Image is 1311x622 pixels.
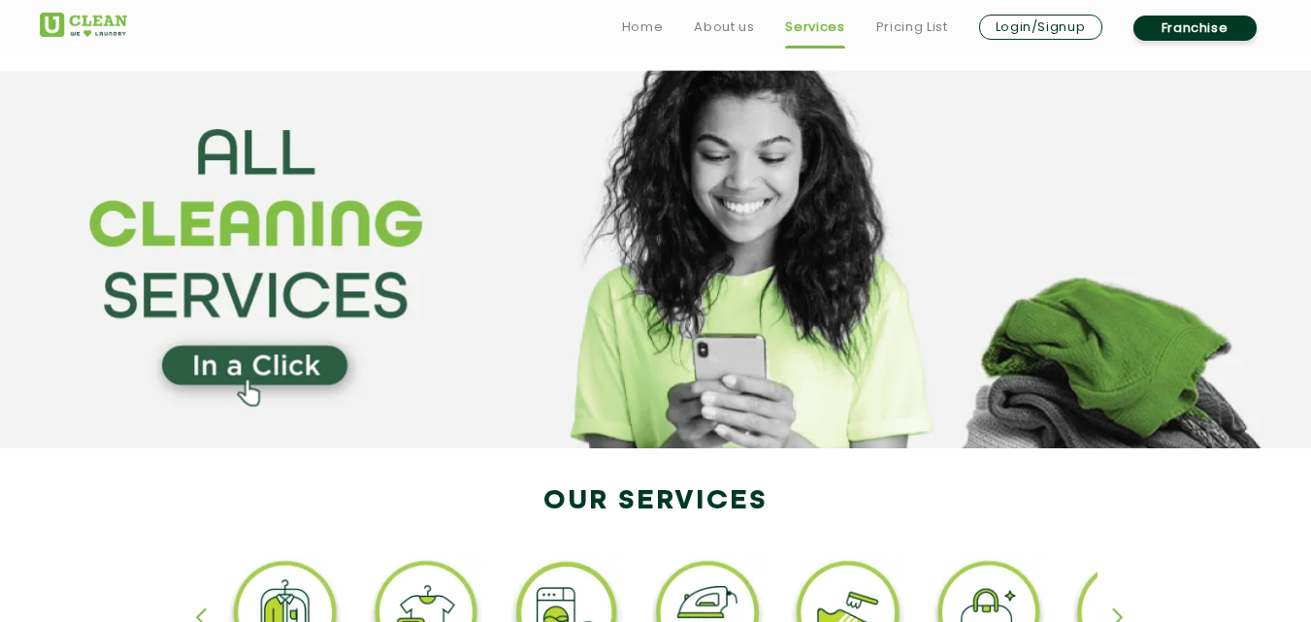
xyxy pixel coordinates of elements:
a: Home [622,16,664,39]
a: Franchise [1133,16,1257,41]
a: Pricing List [876,16,948,39]
a: Login/Signup [979,15,1102,40]
a: Services [785,16,844,39]
img: UClean Laundry and Dry Cleaning [40,13,127,37]
a: About us [694,16,754,39]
